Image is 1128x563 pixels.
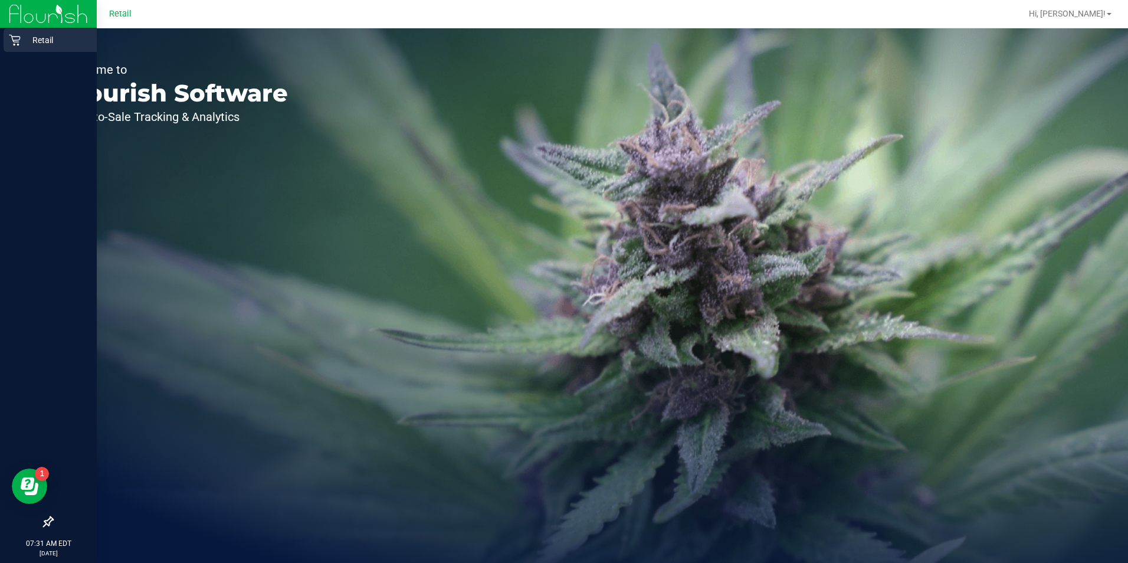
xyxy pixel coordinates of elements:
span: Retail [109,9,132,19]
iframe: Resource center [12,469,47,504]
p: Flourish Software [64,81,288,105]
span: Hi, [PERSON_NAME]! [1029,9,1106,18]
iframe: Resource center unread badge [35,467,49,481]
p: [DATE] [5,549,91,558]
p: 07:31 AM EDT [5,538,91,549]
p: Seed-to-Sale Tracking & Analytics [64,111,288,123]
p: Retail [21,33,91,47]
inline-svg: Retail [9,34,21,46]
p: Welcome to [64,64,288,76]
